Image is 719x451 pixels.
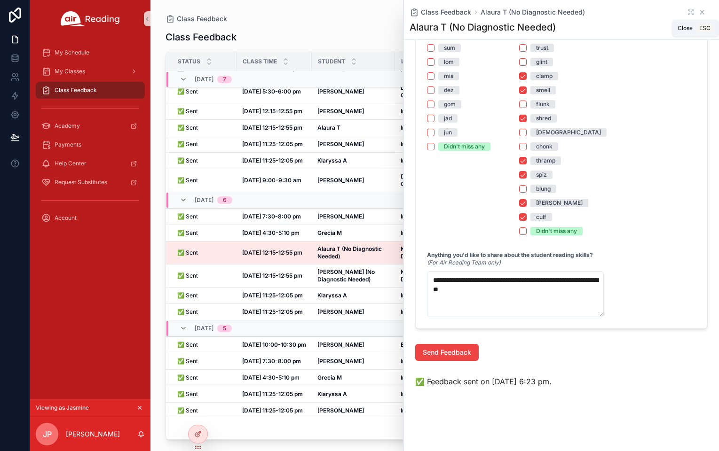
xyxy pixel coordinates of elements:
[177,272,231,280] a: ✅ Sent
[177,229,231,237] a: ✅ Sent
[36,404,89,412] span: Viewing as Jasmine
[317,140,364,148] strong: [PERSON_NAME]
[177,177,231,184] a: ✅ Sent
[177,229,198,237] span: ✅ Sent
[177,157,231,164] a: ✅ Sent
[55,214,77,222] span: Account
[317,292,389,299] a: Klaryssa A
[401,308,448,315] strong: Intervention 3-23
[401,268,453,283] strong: Kickoff w/ Makeup Diagnostic - 2
[61,11,120,26] img: App logo
[177,177,198,184] span: ✅ Sent
[55,141,81,148] span: Payments
[401,390,446,397] strong: Intervention 3-21
[55,160,87,167] span: Help Center
[317,358,389,365] a: [PERSON_NAME]
[36,210,145,226] a: Account
[177,407,198,414] span: ✅ Sent
[317,88,389,95] a: [PERSON_NAME]
[423,348,471,357] span: Send Feedback
[242,177,301,184] strong: [DATE] 9:00-9:30 am
[401,245,453,260] strong: Kickoff w/ Makeup Diagnostic - 2
[317,341,389,349] a: [PERSON_NAME]
[177,292,231,299] a: ✅ Sent
[317,341,364,348] strong: [PERSON_NAME]
[317,157,389,164] a: Klaryssa A
[30,38,150,239] div: scrollable content
[242,272,302,279] strong: [DATE] 12:15-12:55 pm
[242,374,300,381] strong: [DATE] 4:30-5:10 pm
[242,229,300,236] strong: [DATE] 4:30-5:10 pm
[195,76,213,83] span: [DATE]
[401,341,475,349] a: B-R-24 (PM)
[444,100,456,109] div: gom
[242,292,306,299] a: [DATE] 11:25-12:05 pm
[401,157,475,164] a: Intervention 3-24 (PM)
[177,358,231,365] a: ✅ Sent
[317,390,347,397] strong: Klaryssa A
[421,8,471,17] span: Class Feedback
[242,407,303,414] strong: [DATE] 11:25-12:05 pm
[177,358,198,365] span: ✅ Sent
[242,308,306,316] a: [DATE] 11:25-12:05 pm
[317,407,364,414] strong: [PERSON_NAME]
[444,44,455,52] div: sum
[317,140,389,148] a: [PERSON_NAME]
[242,390,306,398] a: [DATE] 11:25-12:05 pm
[536,199,583,207] div: [PERSON_NAME]
[536,58,547,66] div: glint
[536,114,551,123] div: shred
[401,58,424,65] span: Lesson
[317,390,389,398] a: Klaryssa A
[401,213,444,220] strong: Intervention 4-2
[444,58,454,66] div: lom
[242,157,306,164] a: [DATE] 11:25-12:05 pm
[242,341,306,349] a: [DATE] 10:00-10:30 pm
[242,272,306,280] a: [DATE] 12:15-12:55 pm
[415,344,479,361] button: Send Feedback
[43,428,52,440] span: JP
[242,213,301,220] strong: [DATE] 7:30-8:00 pm
[242,88,306,95] a: [DATE] 5:30-6:00 pm
[242,140,306,148] a: [DATE] 11:25-12:05 pm
[36,136,145,153] a: Payments
[401,108,475,115] a: Intervention 2-1
[317,268,389,283] a: [PERSON_NAME] (No Diagnostic Needed)
[195,196,213,204] span: [DATE]
[177,213,231,220] a: ✅ Sent
[177,341,231,349] a: ✅ Sent
[401,140,462,148] strong: Intervention 3-24 (PM)
[401,268,475,283] a: Kickoff w/ Makeup Diagnostic - 2
[427,251,593,258] strong: Anything you'd like to share about the student reading skills?
[317,268,376,283] strong: [PERSON_NAME] (No Diagnostic Needed)
[177,249,198,257] span: ✅ Sent
[317,229,389,237] a: Grecia M
[177,374,231,381] a: ✅ Sent
[242,108,306,115] a: [DATE] 12:15-12:55 pm
[177,213,198,220] span: ✅ Sent
[317,88,364,95] strong: [PERSON_NAME]
[401,407,475,414] a: Intervention 3-21
[481,8,585,17] span: Alaura T (No Diagnostic Needed)
[317,213,364,220] strong: [PERSON_NAME]
[536,86,550,94] div: smell
[401,308,475,316] a: Intervention 3-23
[177,308,231,316] a: ✅ Sent
[444,72,453,80] div: mis
[177,374,198,381] span: ✅ Sent
[317,157,347,164] strong: Klaryssa A
[242,341,306,348] strong: [DATE] 10:00-10:30 pm
[177,88,198,95] span: ✅ Sent
[401,229,444,236] strong: Intervention 2-4
[678,24,693,32] span: Close
[242,292,303,299] strong: [DATE] 11:25-12:05 pm
[195,325,213,332] span: [DATE]
[177,140,231,148] a: ✅ Sent
[401,213,475,220] a: Intervention 4-2
[401,245,475,260] a: Kickoff w/ Makeup Diagnostic - 2
[317,308,389,316] a: [PERSON_NAME]
[177,390,198,398] span: ✅ Sent
[401,341,435,348] strong: B-R-24 (PM)
[536,128,601,137] div: [DEMOGRAPHIC_DATA]
[177,390,231,398] a: ✅ Sent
